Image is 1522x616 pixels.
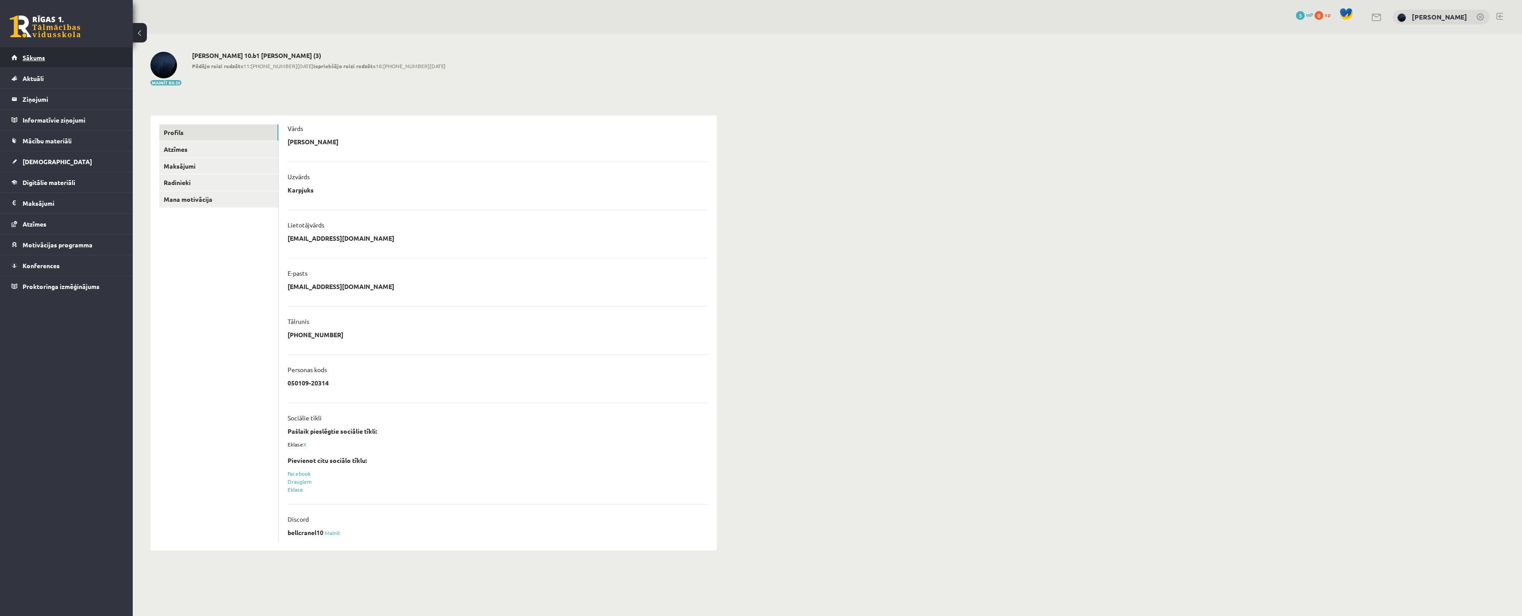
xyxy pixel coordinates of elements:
a: Konferences [12,255,122,276]
b: Iepriekšējo reizi redzēts [313,62,376,69]
p: E-pasts [288,269,307,277]
a: Proktoringa izmēģinājums [12,276,122,296]
span: 11:[PHONE_NUMBER][DATE] 18:[PHONE_NUMBER][DATE] [192,62,446,70]
p: Sociālie tīkli [288,414,322,422]
span: Atzīmes [23,220,46,228]
a: X [303,441,306,448]
span: 0 [1314,11,1323,20]
a: Ziņojumi [12,89,122,109]
a: Sākums [12,47,122,68]
legend: Maksājumi [23,193,122,213]
span: Mācību materiāli [23,137,72,145]
p: Vārds [288,124,303,132]
span: Digitālie materiāli [23,178,75,186]
a: Atzīmes [12,214,122,234]
a: Maksājumi [12,193,122,213]
span: Motivācijas programma [23,241,92,249]
a: Draugiem [288,478,312,485]
span: Konferences [23,262,60,269]
span: 3 [1296,11,1305,20]
a: Mainīt [325,529,341,536]
p: [PHONE_NUMBER] [288,331,343,339]
a: Profils [159,124,278,141]
p: [PERSON_NAME] [288,138,338,146]
a: Radinieki [159,174,278,191]
p: bellcranel10 [288,528,323,536]
a: Motivācijas programma [12,235,122,255]
p: Tālrunis [288,317,309,325]
span: [DEMOGRAPHIC_DATA] [23,158,92,166]
a: Mana motivācija [159,191,278,208]
strong: Pievienot citu sociālo tīklu: [288,456,367,464]
p: 050109-20314 [288,379,329,387]
a: Atzīmes [159,141,278,158]
a: [DEMOGRAPHIC_DATA] [12,151,122,172]
img: Nikolass Karpjuks [1397,13,1406,22]
a: Eklase [288,486,303,493]
a: Maksājumi [159,158,278,174]
span: Sākums [23,54,45,62]
strong: Pašlaik pieslēgtie sociālie tīkli: [288,427,377,435]
p: Uzvārds [288,173,310,181]
a: 0 xp [1314,11,1335,18]
p: [EMAIL_ADDRESS][DOMAIN_NAME] [288,234,394,242]
span: Proktoringa izmēģinājums [23,282,100,290]
span: mP [1306,11,1313,18]
p: Discord [288,515,309,523]
button: Mainīt bildi [150,80,181,85]
p: Karpjuks [288,186,314,194]
a: Facebook [288,470,311,477]
legend: Informatīvie ziņojumi [23,110,122,130]
p: Personas kods [288,366,327,373]
a: Mācību materiāli [12,131,122,151]
a: Digitālie materiāli [12,172,122,192]
p: [EMAIL_ADDRESS][DOMAIN_NAME] [288,282,394,290]
a: 3 mP [1296,11,1313,18]
p: Lietotājvārds [288,221,324,229]
b: Pēdējo reizi redzēts [192,62,243,69]
span: xp [1325,11,1330,18]
a: Rīgas 1. Tālmācības vidusskola [10,15,81,38]
legend: Ziņojumi [23,89,122,109]
span: Aktuāli [23,74,44,82]
img: Nikolass Karpjuks [150,52,177,78]
a: [PERSON_NAME] [1412,12,1467,21]
div: Eklase [288,440,708,448]
a: Informatīvie ziņojumi [12,110,122,130]
a: Aktuāli [12,68,122,89]
h2: [PERSON_NAME] 10.b1 [PERSON_NAME] (3) [192,52,446,59]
